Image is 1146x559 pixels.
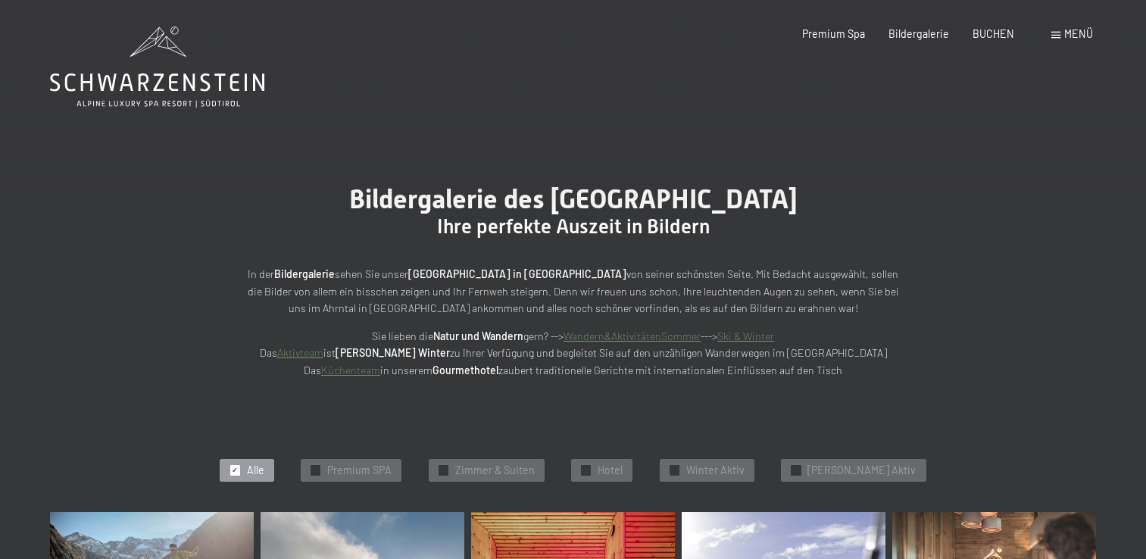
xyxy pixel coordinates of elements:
strong: Natur und Wandern [433,329,523,342]
span: ✓ [583,466,589,475]
span: ✓ [440,466,446,475]
span: ✓ [793,466,799,475]
a: Wandern&AktivitätenSommer [564,329,701,342]
a: Bildergalerie [888,27,949,40]
span: Bildergalerie des [GEOGRAPHIC_DATA] [349,183,798,214]
span: Winter Aktiv [686,463,745,478]
strong: Bildergalerie [274,267,335,280]
span: ✓ [313,466,319,475]
a: Ski & Winter [717,329,774,342]
span: ✓ [232,466,238,475]
span: [PERSON_NAME] Aktiv [807,463,916,478]
span: Ihre perfekte Auszeit in Bildern [437,215,710,238]
a: BUCHEN [973,27,1014,40]
span: Hotel [598,463,623,478]
a: Küchenteam [321,364,380,376]
strong: Gourmethotel [432,364,498,376]
span: Zimmer & Suiten [455,463,535,478]
a: Premium Spa [802,27,865,40]
span: Premium SPA [327,463,392,478]
a: Aktivteam [277,346,323,359]
span: ✓ [671,466,677,475]
p: Sie lieben die gern? --> ---> Das ist zu Ihrer Verfügung und begleitet Sie auf den unzähligen Wan... [240,328,907,379]
span: Menü [1064,27,1093,40]
span: Alle [247,463,264,478]
strong: [GEOGRAPHIC_DATA] in [GEOGRAPHIC_DATA] [408,267,626,280]
strong: [PERSON_NAME] Winter [336,346,450,359]
p: In der sehen Sie unser von seiner schönsten Seite. Mit Bedacht ausgewählt, sollen die Bilder von ... [240,266,907,317]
